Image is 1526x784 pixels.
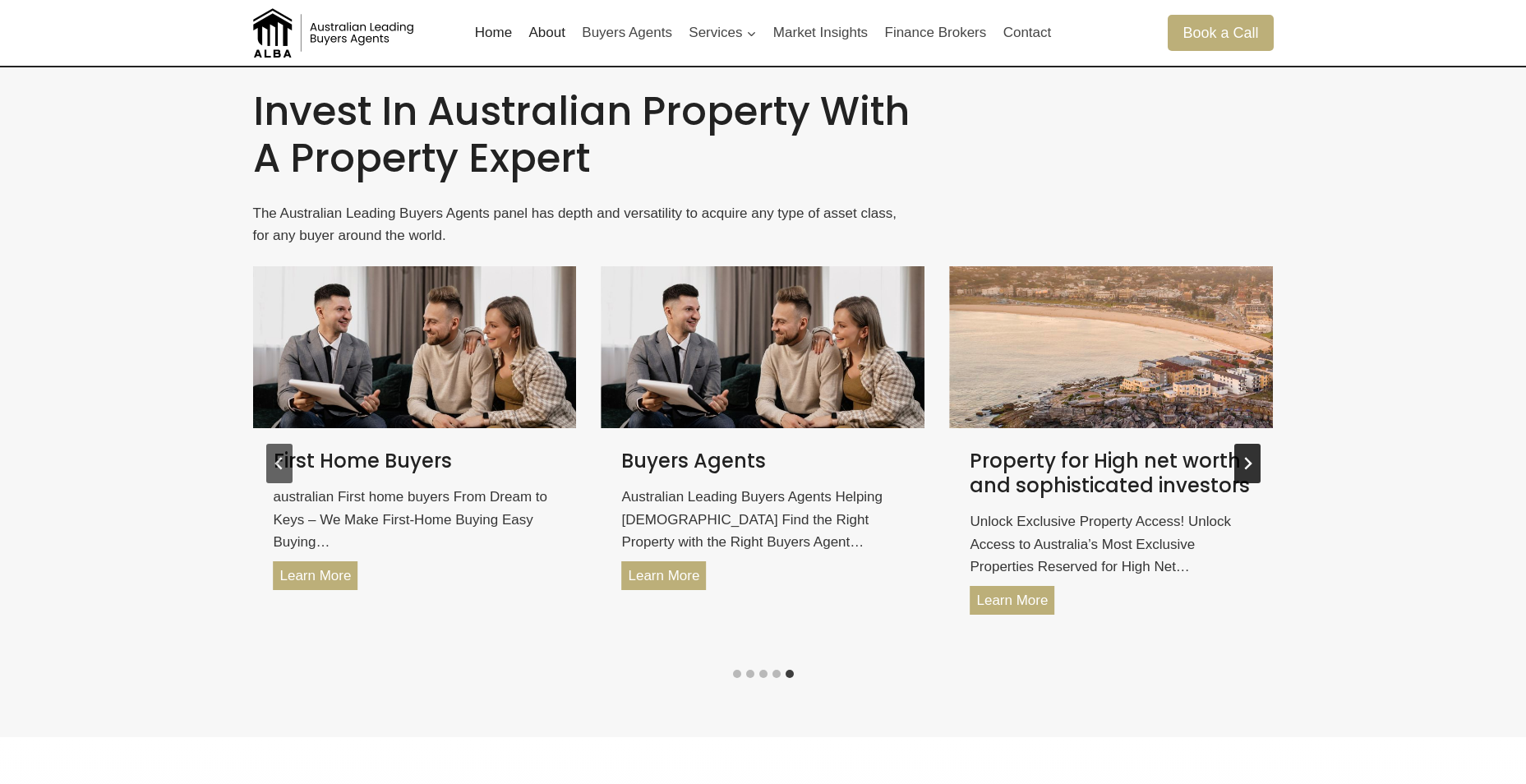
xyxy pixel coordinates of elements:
[621,561,706,590] a: Learn More
[772,670,781,678] button: Go to slide 4
[253,202,916,247] p: The Australian Leading Buyers Agents panel has depth and versatility to acquire any type of asset...
[970,510,1252,615] div: Unlock Exclusive Property Access! Unlock Access to Australia’s Most Exclusive Properties Reserved...
[1168,15,1273,50] a: Book a Call
[765,13,877,53] a: Market Insights
[253,266,577,660] div: %1$s of %2$s
[994,13,1059,53] a: Contact
[733,670,741,678] button: Go to slide 1
[274,486,556,590] div: australian First home buyers From Dream to Keys – We Make First-Home Buying Easy Buying…
[786,670,794,678] button: Go to slide 5
[746,670,754,678] button: Go to slide 2
[680,13,765,53] button: Child menu of Services
[274,561,358,590] a: Learn More
[266,444,293,483] button: Previous slide
[876,13,994,53] a: Finance Brokers
[253,88,916,182] h2: Invest in Australian property with a property expert
[253,266,1274,660] div: Post Carousel
[601,266,924,660] div: %1$s of %2$s
[253,8,417,58] img: Australian Leading Buyers Agents
[970,586,1054,615] a: Learn More
[253,266,577,428] a: Read More First Home Buyers
[949,266,1273,428] a: Read More Property for High net worth and sophisticated investors
[574,13,680,53] a: Buyers Agents
[467,13,521,53] a: Home
[467,13,1060,53] nav: Primary Navigation
[949,266,1273,428] img: A breathtaking aerial view of a coastal cityscape with a rocky shoreline at dusk.
[253,666,1274,680] ul: Select a slide to show
[1234,444,1261,483] button: Next slide
[274,449,556,473] a: First Home Buyers
[970,449,1252,498] a: Property for High net worth and sophisticated investors
[621,486,904,590] div: Australian Leading Buyers Agents Helping [DEMOGRAPHIC_DATA] Find the Right Property with the Righ...
[759,670,768,678] button: Go to slide 3
[949,266,1273,660] div: %1$s of %2$s
[520,13,574,53] a: About
[621,449,904,473] a: Buyers Agents
[601,266,924,428] a: Read More Buyers Agents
